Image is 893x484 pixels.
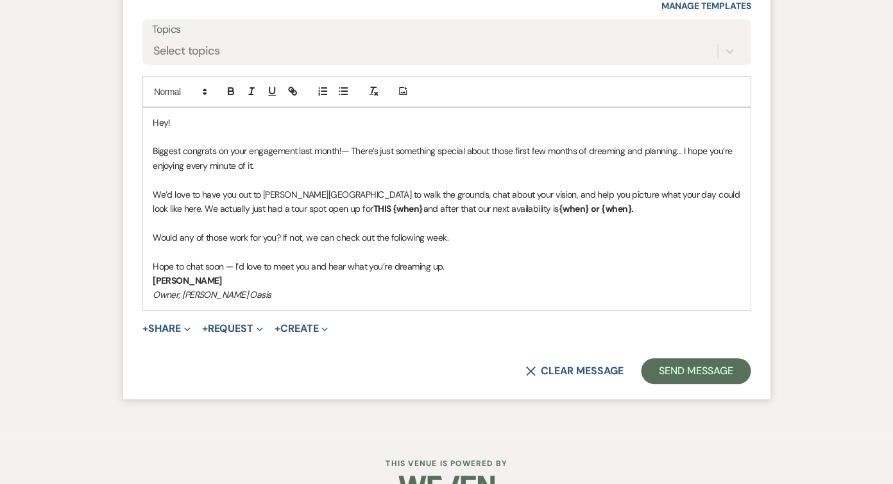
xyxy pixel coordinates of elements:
[373,203,423,214] strong: THIS {when}
[202,324,263,334] button: Request
[558,203,633,214] strong: {when} or {when}.
[275,324,280,334] span: +
[152,21,741,39] label: Topics
[275,324,328,334] button: Create
[641,358,751,384] button: Send Message
[153,187,740,216] p: We’d love to have you out to [PERSON_NAME][GEOGRAPHIC_DATA] to walk the grounds, chat about your ...
[142,324,191,334] button: Share
[153,144,740,173] p: Biggest congrats on your engagement last month!— There’s just something special about those first...
[153,116,740,130] p: Hey!
[153,230,740,245] p: Would any of those work for you? If not, we can check out the following week.
[202,324,208,334] span: +
[153,42,220,60] div: Select topics
[153,275,222,286] strong: [PERSON_NAME]
[525,366,623,376] button: Clear message
[153,259,740,273] p: Hope to chat soon — I’d love to meet you and hear what you’re dreaming up.
[142,324,148,334] span: +
[153,289,271,300] em: Owner, [PERSON_NAME] Oasis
